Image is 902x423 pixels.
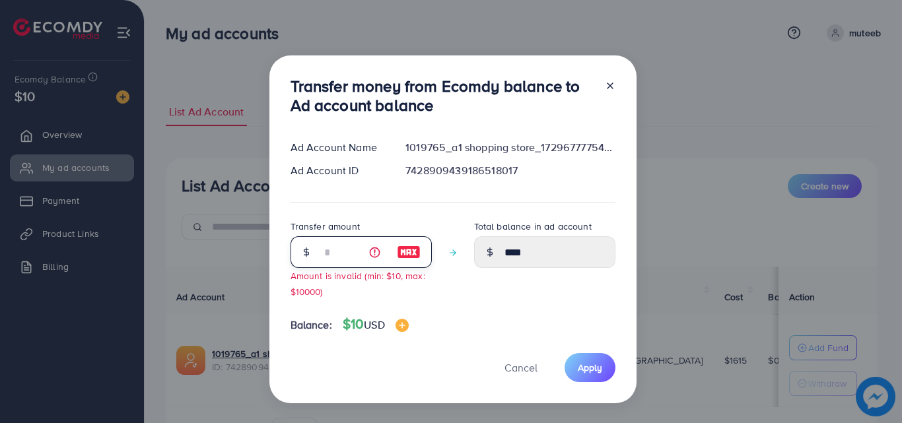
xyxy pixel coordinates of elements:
[291,317,332,333] span: Balance:
[343,316,409,333] h4: $10
[291,77,594,115] h3: Transfer money from Ecomdy balance to Ad account balance
[474,220,592,233] label: Total balance in ad account
[395,163,625,178] div: 7428909439186518017
[565,353,615,381] button: Apply
[364,317,384,332] span: USD
[280,163,396,178] div: Ad Account ID
[578,361,602,374] span: Apply
[291,269,425,297] small: Amount is invalid (min: $10, max: $10000)
[395,140,625,155] div: 1019765_a1 shopping store_1729677775424
[504,360,538,375] span: Cancel
[396,319,409,332] img: image
[397,244,421,260] img: image
[488,353,554,381] button: Cancel
[280,140,396,155] div: Ad Account Name
[291,220,360,233] label: Transfer amount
